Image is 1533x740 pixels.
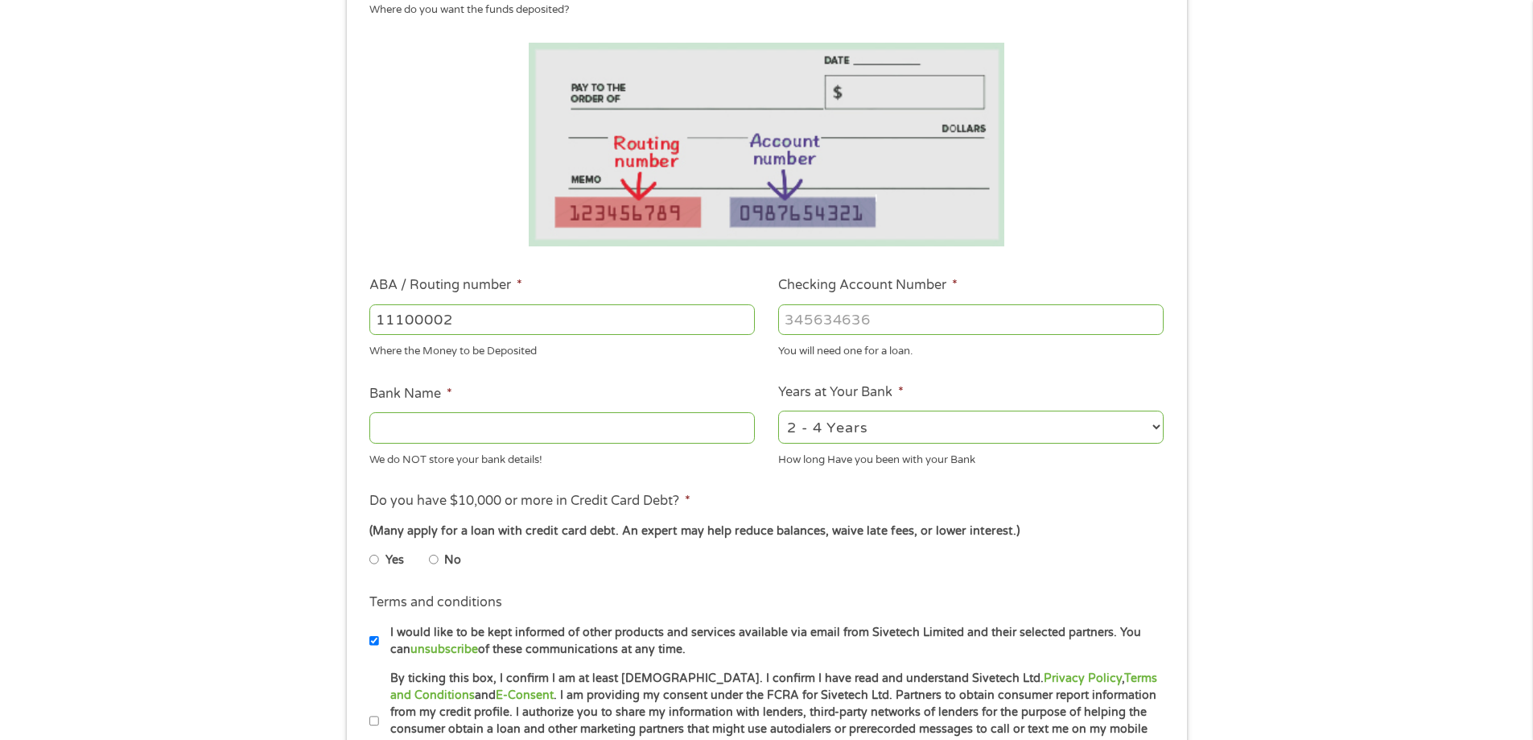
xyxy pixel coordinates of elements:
[369,386,452,403] label: Bank Name
[369,594,502,611] label: Terms and conditions
[778,384,904,401] label: Years at Your Bank
[390,672,1157,702] a: Terms and Conditions
[369,304,755,335] input: 263177916
[369,277,522,294] label: ABA / Routing number
[529,43,1005,246] img: Routing number location
[369,523,1163,540] div: (Many apply for a loan with credit card debt. An expert may help reduce balances, waive late fees...
[444,552,461,569] label: No
[369,338,755,360] div: Where the Money to be Deposited
[385,552,404,569] label: Yes
[778,446,1164,468] div: How long Have you been with your Bank
[778,338,1164,360] div: You will need one for a loan.
[369,446,755,468] div: We do NOT store your bank details!
[379,624,1168,659] label: I would like to be kept informed of other products and services available via email from Sivetech...
[778,304,1164,335] input: 345634636
[369,2,1152,19] div: Where do you want the funds deposited?
[496,688,554,702] a: E-Consent
[778,277,958,294] label: Checking Account Number
[1044,672,1122,685] a: Privacy Policy
[410,643,478,656] a: unsubscribe
[369,493,690,510] label: Do you have $10,000 or more in Credit Card Debt?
